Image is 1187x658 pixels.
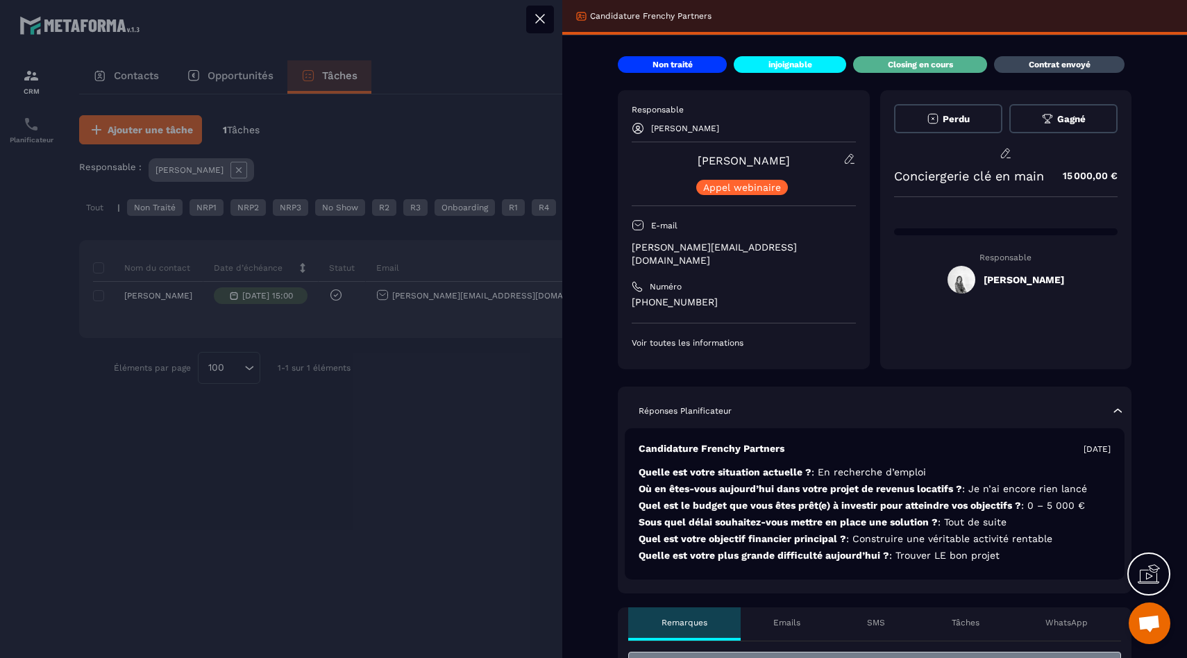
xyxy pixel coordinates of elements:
p: Quelle est votre situation actuelle ? [639,466,1111,479]
p: Remarques [662,617,707,628]
p: 15 000,00 € [1049,162,1118,189]
span: Gagné [1057,114,1086,124]
p: Conciergerie clé en main [894,169,1044,183]
button: Gagné [1009,104,1118,133]
p: [DATE] [1084,444,1111,455]
span: Perdu [943,114,970,124]
h5: [PERSON_NAME] [984,274,1064,285]
span: : Je n’ai encore rien lancé [962,483,1087,494]
p: SMS [867,617,885,628]
p: injoignable [768,59,812,70]
p: Numéro [650,281,682,292]
p: Sous quel délai souhaitez-vous mettre en place une solution ? [639,516,1111,529]
p: Emails [773,617,800,628]
p: Quel est votre objectif financier principal ? [639,532,1111,546]
p: Non traité [653,59,693,70]
p: Appel webinaire [703,183,781,192]
span: : Trouver LE bon projet [889,550,1000,561]
p: Quelle est votre plus grande difficulté aujourd’hui ? [639,549,1111,562]
span: : En recherche d’emploi [811,466,926,478]
span: : Construire une véritable activité rentable [846,533,1052,544]
button: Perdu [894,104,1002,133]
p: E-mail [651,220,677,231]
p: Réponses Planificateur [639,405,732,416]
p: Candidature Frenchy Partners [590,10,712,22]
p: Contrat envoyé [1029,59,1091,70]
p: [PERSON_NAME] [651,124,719,133]
p: [PHONE_NUMBER] [632,296,856,309]
p: Candidature Frenchy Partners [639,442,784,455]
span: : Tout de suite [938,516,1007,528]
p: Responsable [894,253,1118,262]
a: [PERSON_NAME] [698,154,790,167]
p: Responsable [632,104,856,115]
p: Closing en cours [888,59,953,70]
p: Quel est le budget que vous êtes prêt(e) à investir pour atteindre vos objectifs ? [639,499,1111,512]
p: WhatsApp [1045,617,1088,628]
div: Ouvrir le chat [1129,602,1170,644]
p: Voir toutes les informations [632,337,856,348]
p: [PERSON_NAME][EMAIL_ADDRESS][DOMAIN_NAME] [632,241,856,267]
span: : 0 – 5 000 € [1021,500,1085,511]
p: Tâches [952,617,979,628]
p: Où en êtes-vous aujourd’hui dans votre projet de revenus locatifs ? [639,482,1111,496]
